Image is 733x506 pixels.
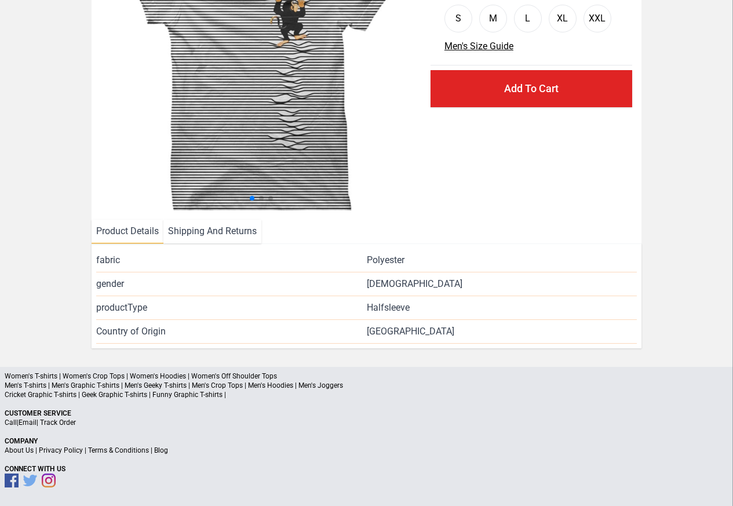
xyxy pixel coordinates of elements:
span: Polyester [367,253,404,267]
p: Cricket Graphic T-shirts | Geek Graphic T-shirts | Funny Graphic T-shirts | [5,390,728,399]
p: Women's T-shirts | Women's Crop Tops | Women's Hoodies | Women's Off Shoulder Tops [5,372,728,381]
span: gender [96,277,366,291]
span: productType [96,301,366,315]
div: XXL [589,12,606,26]
p: Connect With Us [5,464,728,474]
a: Track Order [40,418,76,427]
a: Privacy Policy [39,446,83,454]
div: S [455,12,461,26]
p: Men's T-shirts | Men's Graphic T-shirts | Men's Geeky T-shirts | Men's Crop Tops | Men's Hoodies ... [5,381,728,390]
span: Halfsleeve [367,301,410,315]
p: | | | [5,446,728,455]
span: [GEOGRAPHIC_DATA] [367,325,637,338]
a: Call [5,418,17,427]
span: fabric [96,253,366,267]
div: XL [557,12,568,26]
button: Men's Size Guide [444,39,513,53]
div: L [525,12,530,26]
li: Shipping And Returns [163,220,261,243]
li: Product Details [92,220,163,243]
a: Blog [154,446,168,454]
p: | | [5,418,728,427]
a: About Us [5,446,34,454]
span: Country of Origin [96,325,366,338]
a: Email [19,418,37,427]
p: Company [5,436,728,446]
button: Add To Cart [431,70,632,107]
p: Customer Service [5,409,728,418]
span: [DEMOGRAPHIC_DATA] [367,277,462,291]
a: Terms & Conditions [88,446,149,454]
div: M [489,12,497,26]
